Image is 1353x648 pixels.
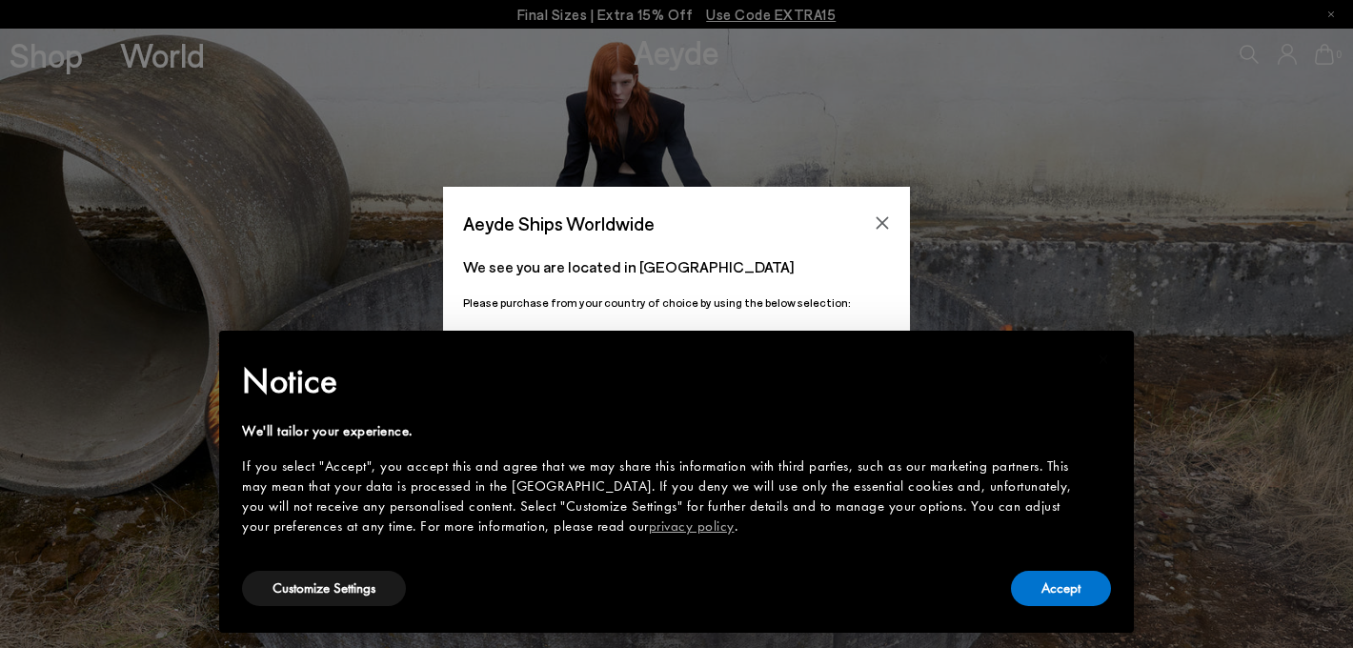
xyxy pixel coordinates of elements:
[242,356,1080,406] h2: Notice
[1098,344,1110,374] span: ×
[242,421,1080,441] div: We'll tailor your experience.
[463,255,890,278] p: We see you are located in [GEOGRAPHIC_DATA]
[1011,571,1111,606] button: Accept
[242,571,406,606] button: Customize Settings
[649,516,735,536] a: privacy policy
[868,209,897,237] button: Close
[463,207,655,240] span: Aeyde Ships Worldwide
[242,456,1080,537] div: If you select "Accept", you accept this and agree that we may share this information with third p...
[463,294,890,312] p: Please purchase from your country of choice by using the below selection:
[1080,336,1126,382] button: Close this notice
